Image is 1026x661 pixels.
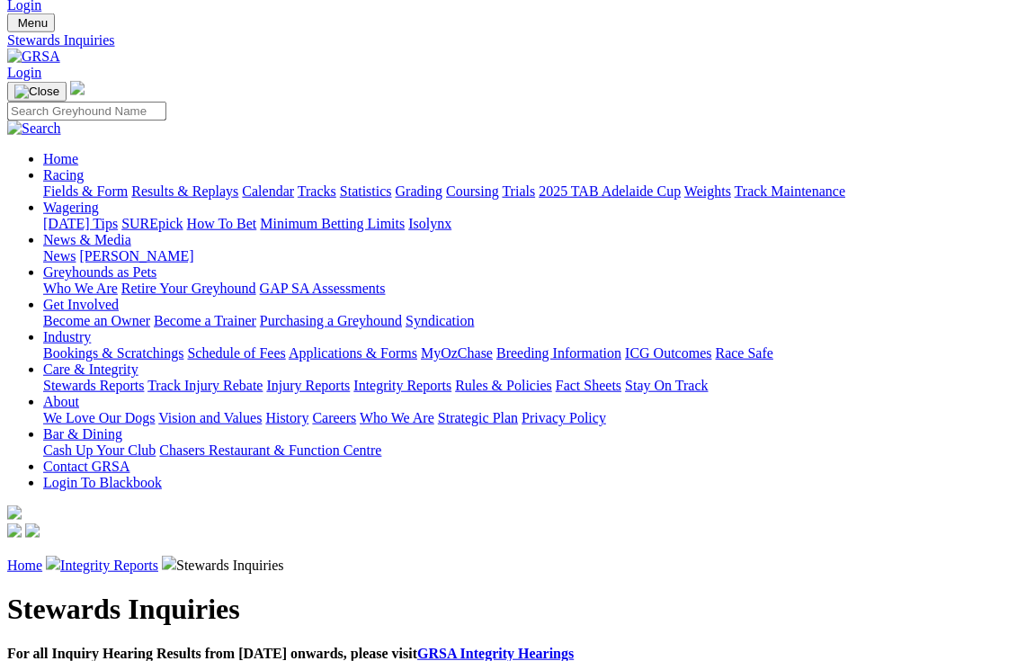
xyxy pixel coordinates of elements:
[735,183,845,199] a: Track Maintenance
[158,410,262,425] a: Vision and Values
[625,345,711,361] a: ICG Outcomes
[406,313,474,328] a: Syndication
[396,183,442,199] a: Grading
[43,264,156,280] a: Greyhounds as Pets
[43,248,76,264] a: News
[360,410,434,425] a: Who We Are
[265,410,308,425] a: History
[43,442,1019,459] div: Bar & Dining
[260,313,402,328] a: Purchasing a Greyhound
[159,442,381,458] a: Chasers Restaurant & Function Centre
[187,216,257,231] a: How To Bet
[7,556,1019,574] p: Stewards Inquiries
[625,378,708,393] a: Stay On Track
[266,378,350,393] a: Injury Reports
[7,523,22,538] img: facebook.svg
[340,183,392,199] a: Statistics
[7,13,55,32] button: Toggle navigation
[18,16,48,30] span: Menu
[7,505,22,520] img: logo-grsa-white.png
[446,183,499,199] a: Coursing
[187,345,285,361] a: Schedule of Fees
[43,475,162,490] a: Login To Blackbook
[438,410,518,425] a: Strategic Plan
[556,378,621,393] a: Fact Sheets
[539,183,681,199] a: 2025 TAB Adelaide Cup
[43,183,128,199] a: Fields & Form
[496,345,621,361] a: Breeding Information
[353,378,451,393] a: Integrity Reports
[7,121,61,137] img: Search
[60,558,158,573] a: Integrity Reports
[7,65,41,80] a: Login
[260,281,386,296] a: GAP SA Assessments
[684,183,731,199] a: Weights
[408,216,451,231] a: Isolynx
[14,85,59,99] img: Close
[43,281,118,296] a: Who We Are
[46,556,60,570] img: chevron-right.svg
[7,558,42,573] a: Home
[43,167,84,183] a: Racing
[455,378,552,393] a: Rules & Policies
[43,313,1019,329] div: Get Involved
[421,345,493,361] a: MyOzChase
[79,248,193,264] a: [PERSON_NAME]
[162,556,176,570] img: chevron-right.svg
[7,49,60,65] img: GRSA
[25,523,40,538] img: twitter.svg
[43,410,155,425] a: We Love Our Dogs
[43,313,150,328] a: Become an Owner
[7,646,574,661] b: For all Inquiry Hearing Results from [DATE] onwards, please visit
[43,232,131,247] a: News & Media
[298,183,336,199] a: Tracks
[502,183,535,199] a: Trials
[522,410,606,425] a: Privacy Policy
[7,102,166,121] input: Search
[43,297,119,312] a: Get Involved
[260,216,405,231] a: Minimum Betting Limits
[147,378,263,393] a: Track Injury Rebate
[121,216,183,231] a: SUREpick
[43,410,1019,426] div: About
[43,378,144,393] a: Stewards Reports
[43,442,156,458] a: Cash Up Your Club
[7,593,1019,626] h1: Stewards Inquiries
[43,378,1019,394] div: Care & Integrity
[154,313,256,328] a: Become a Trainer
[43,394,79,409] a: About
[43,216,118,231] a: [DATE] Tips
[7,32,1019,49] a: Stewards Inquiries
[43,183,1019,200] div: Racing
[43,281,1019,297] div: Greyhounds as Pets
[43,362,138,377] a: Care & Integrity
[43,426,122,442] a: Bar & Dining
[43,329,91,344] a: Industry
[43,345,183,361] a: Bookings & Scratchings
[417,646,574,661] a: GRSA Integrity Hearings
[312,410,356,425] a: Careers
[715,345,772,361] a: Race Safe
[7,82,67,102] button: Toggle navigation
[121,281,256,296] a: Retire Your Greyhound
[43,216,1019,232] div: Wagering
[43,459,129,474] a: Contact GRSA
[131,183,238,199] a: Results & Replays
[43,248,1019,264] div: News & Media
[43,200,99,215] a: Wagering
[43,151,78,166] a: Home
[43,345,1019,362] div: Industry
[289,345,417,361] a: Applications & Forms
[242,183,294,199] a: Calendar
[70,81,85,95] img: logo-grsa-white.png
